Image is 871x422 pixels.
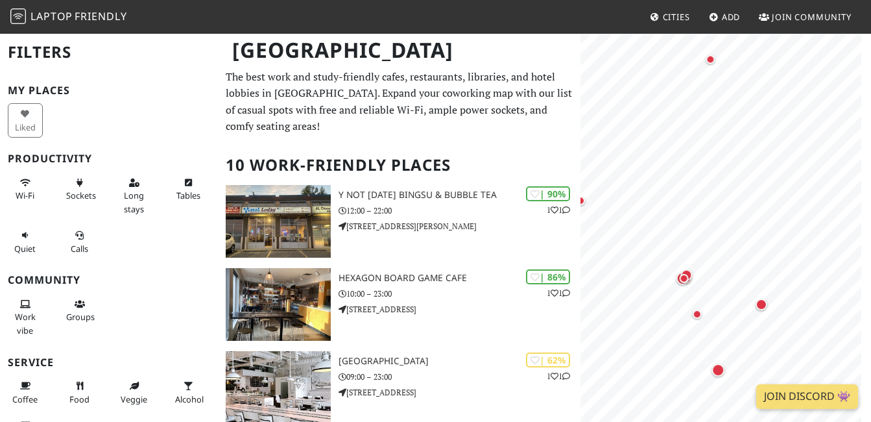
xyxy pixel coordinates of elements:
span: Long stays [124,190,144,214]
button: Food [62,375,97,410]
p: [STREET_ADDRESS][PERSON_NAME] [339,220,580,232]
span: Work-friendly tables [176,190,200,201]
p: 1 1 [547,287,570,299]
button: Long stays [117,172,152,219]
p: 09:00 – 23:00 [339,371,580,383]
img: LaptopFriendly [10,8,26,24]
h3: [GEOGRAPHIC_DATA] [339,356,580,367]
div: Map marker [674,269,692,287]
span: Alcohol [175,393,204,405]
div: Map marker [573,193,588,208]
p: [STREET_ADDRESS] [339,386,580,399]
div: Map marker [710,361,728,379]
h3: Hexagon Board Game Cafe [339,273,580,284]
button: Wi-Fi [8,172,43,206]
button: Calls [62,225,97,259]
button: Veggie [117,375,152,410]
span: Join Community [772,11,852,23]
img: Hexagon Board Game Cafe [226,268,331,341]
a: Cities [645,5,695,29]
span: Power sockets [66,190,96,201]
div: | 86% [526,269,570,284]
a: Join Discord 👾 [756,384,858,409]
p: 10:00 – 23:00 [339,288,580,300]
button: Sockets [62,172,97,206]
span: Quiet [14,243,36,254]
h3: Y Not [DATE] Bingsu & Bubble tea [339,190,580,201]
h3: Service [8,356,210,369]
button: Tables [171,172,206,206]
div: Map marker [678,266,695,283]
span: Cities [663,11,690,23]
h3: Productivity [8,153,210,165]
div: Map marker [689,306,705,322]
a: LaptopFriendly LaptopFriendly [10,6,127,29]
button: Groups [62,293,97,328]
h2: 10 Work-Friendly Places [226,145,573,185]
span: Veggie [121,393,147,405]
h3: Community [8,274,210,286]
img: Y Not Today Bingsu & Bubble tea [226,185,331,258]
p: [STREET_ADDRESS] [339,303,580,316]
p: 1 1 [547,370,570,382]
div: | 90% [526,186,570,201]
p: 1 1 [547,204,570,216]
a: Y Not Today Bingsu & Bubble tea | 90% 11 Y Not [DATE] Bingsu & Bubble tea 12:00 – 22:00 [STREET_A... [218,185,581,258]
h1: [GEOGRAPHIC_DATA] [222,32,579,68]
button: Coffee [8,375,43,410]
span: Laptop [30,9,73,23]
span: Video/audio calls [71,243,88,254]
span: Stable Wi-Fi [16,190,34,201]
span: Coffee [12,393,38,405]
span: Food [69,393,89,405]
span: Friendly [75,9,126,23]
button: Alcohol [171,375,206,410]
div: Map marker [753,296,770,313]
a: Hexagon Board Game Cafe | 86% 11 Hexagon Board Game Cafe 10:00 – 23:00 [STREET_ADDRESS] [218,268,581,341]
span: Group tables [66,311,95,323]
p: The best work and study-friendly cafes, restaurants, libraries, and hotel lobbies in [GEOGRAPHIC_... [226,69,573,135]
div: | 62% [526,353,570,367]
p: 12:00 – 22:00 [339,205,580,217]
button: Quiet [8,225,43,259]
a: Join Community [754,5,857,29]
h3: My Places [8,84,210,97]
h2: Filters [8,32,210,72]
span: People working [15,311,36,336]
div: Map marker [703,51,719,67]
div: Map marker [676,271,692,286]
button: Work vibe [8,293,43,341]
span: Add [722,11,741,23]
a: Add [704,5,746,29]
